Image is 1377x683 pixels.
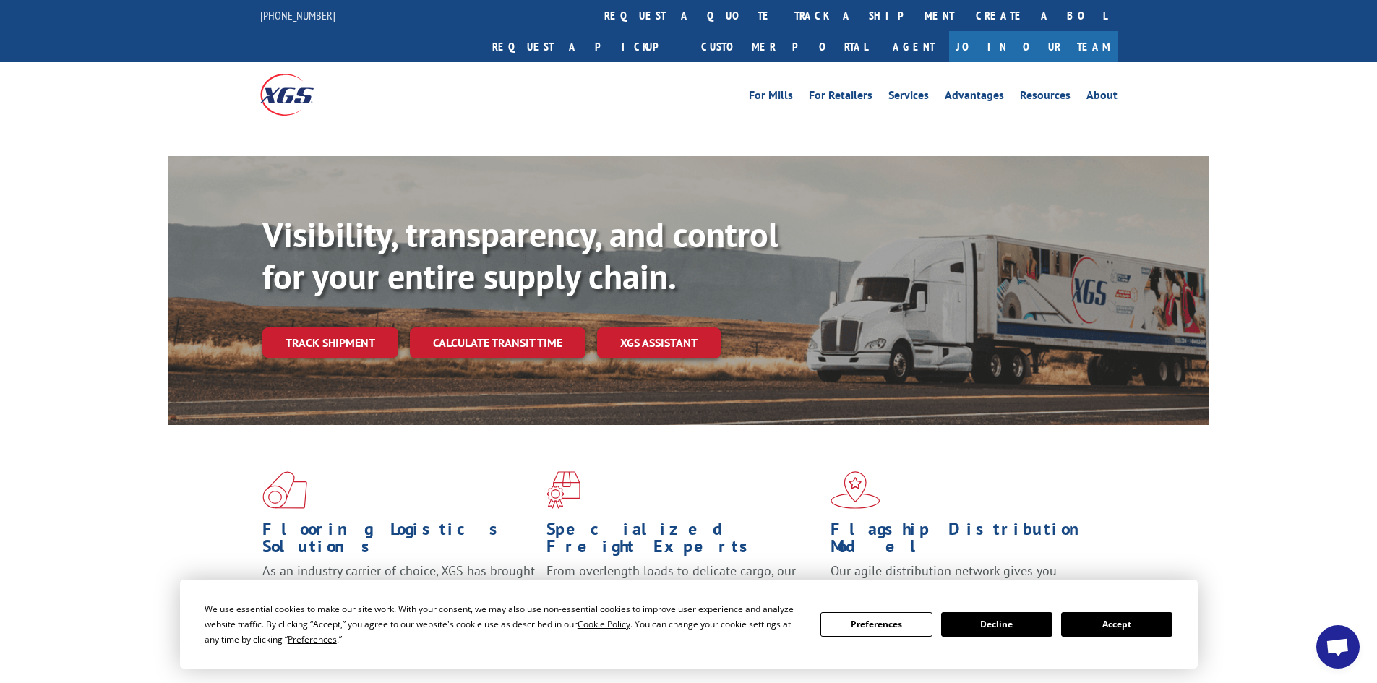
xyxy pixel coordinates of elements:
[831,520,1104,562] h1: Flagship Distribution Model
[941,612,1052,637] button: Decline
[809,90,872,106] a: For Retailers
[690,31,878,62] a: Customer Portal
[288,633,337,645] span: Preferences
[945,90,1004,106] a: Advantages
[262,212,778,298] b: Visibility, transparency, and control for your entire supply chain.
[888,90,929,106] a: Services
[578,618,630,630] span: Cookie Policy
[546,471,580,509] img: xgs-icon-focused-on-flooring-red
[180,580,1198,669] div: Cookie Consent Prompt
[1316,625,1360,669] div: Open chat
[262,471,307,509] img: xgs-icon-total-supply-chain-intelligence-red
[262,327,398,358] a: Track shipment
[597,327,721,358] a: XGS ASSISTANT
[949,31,1118,62] a: Join Our Team
[481,31,690,62] a: Request a pickup
[1061,612,1172,637] button: Accept
[410,327,585,358] a: Calculate transit time
[831,471,880,509] img: xgs-icon-flagship-distribution-model-red
[820,612,932,637] button: Preferences
[749,90,793,106] a: For Mills
[546,562,820,627] p: From overlength loads to delicate cargo, our experienced staff knows the best way to move your fr...
[1020,90,1071,106] a: Resources
[260,8,335,22] a: [PHONE_NUMBER]
[205,601,803,647] div: We use essential cookies to make our site work. With your consent, we may also use non-essential ...
[878,31,949,62] a: Agent
[831,562,1097,596] span: Our agile distribution network gives you nationwide inventory management on demand.
[546,520,820,562] h1: Specialized Freight Experts
[262,520,536,562] h1: Flooring Logistics Solutions
[262,562,535,614] span: As an industry carrier of choice, XGS has brought innovation and dedication to flooring logistics...
[1086,90,1118,106] a: About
